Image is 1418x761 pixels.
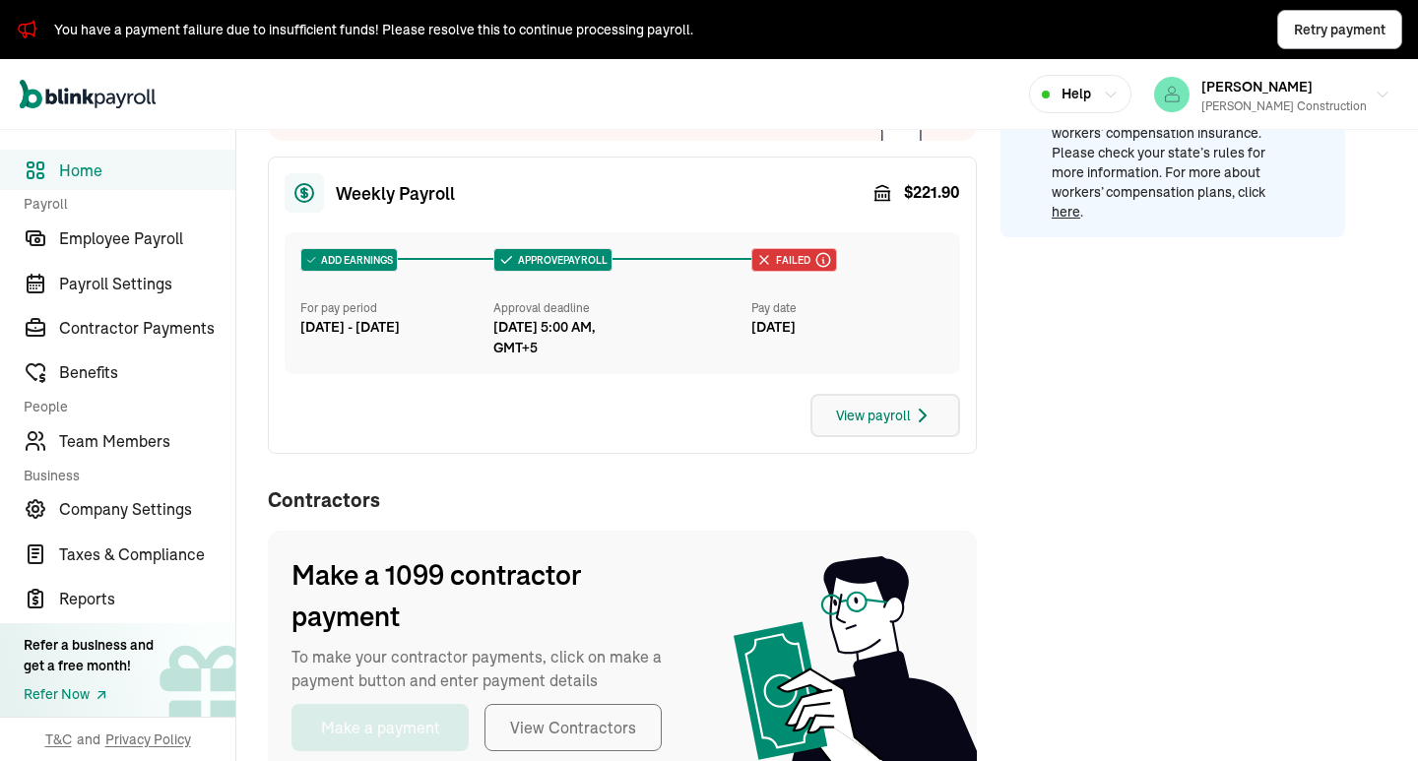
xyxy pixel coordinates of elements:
div: [PERSON_NAME] Construction [1201,97,1367,115]
span: Weekly Payroll [336,180,455,207]
button: View payroll [810,394,960,437]
span: Contractors [268,485,977,515]
span: Employee Payroll [59,226,235,250]
div: [DATE] - [DATE] [300,317,493,338]
span: Make a 1099 contractor payment [291,554,685,637]
span: Business [24,466,224,485]
a: here [1052,203,1080,221]
span: Failed [772,253,810,268]
button: [PERSON_NAME][PERSON_NAME] Construction [1146,70,1398,119]
span: Home [59,159,235,182]
a: Refer Now [24,684,154,705]
span: Retry payment [1294,20,1386,40]
span: Team Members [59,429,235,453]
span: If you have one or more employees, your state may require you to carry workers’ compensation insu... [1052,84,1286,222]
span: Payroll Settings [59,272,235,295]
div: You have a payment failure due to insufficient funds! Please resolve this to continue processing ... [54,20,693,40]
span: Help [1062,84,1091,104]
div: Refer a business and get a free month! [24,635,154,676]
button: View Contractors [484,704,662,751]
span: Payroll [24,194,224,214]
span: $ 221.90 [904,181,960,205]
span: T&C [45,729,72,749]
div: ADD EARNINGS [301,249,397,271]
span: Reports [59,587,235,610]
div: [DATE] [751,317,944,338]
button: Make a payment [291,704,469,751]
span: To make your contractor payments, click on make a payment button and enter payment details [291,645,685,692]
div: Pay date [751,299,944,317]
span: Taxes & Compliance [59,542,235,566]
button: Help [1029,75,1131,113]
span: Benefits [59,360,235,384]
span: Contractor Payments [59,316,235,340]
div: For pay period [300,299,493,317]
span: APPROVE PAYROLL [514,253,608,268]
span: People [24,397,224,416]
iframe: Chat Widget [1090,548,1418,761]
div: View payroll [836,404,935,427]
span: Company Settings [59,497,235,521]
div: Approval deadline [493,299,743,317]
span: [PERSON_NAME] [1201,78,1313,95]
button: Retry payment [1277,10,1402,49]
div: [DATE] 5:00 AM, GMT+5 [493,317,641,358]
nav: Global [20,66,156,123]
span: Privacy Policy [105,729,191,749]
